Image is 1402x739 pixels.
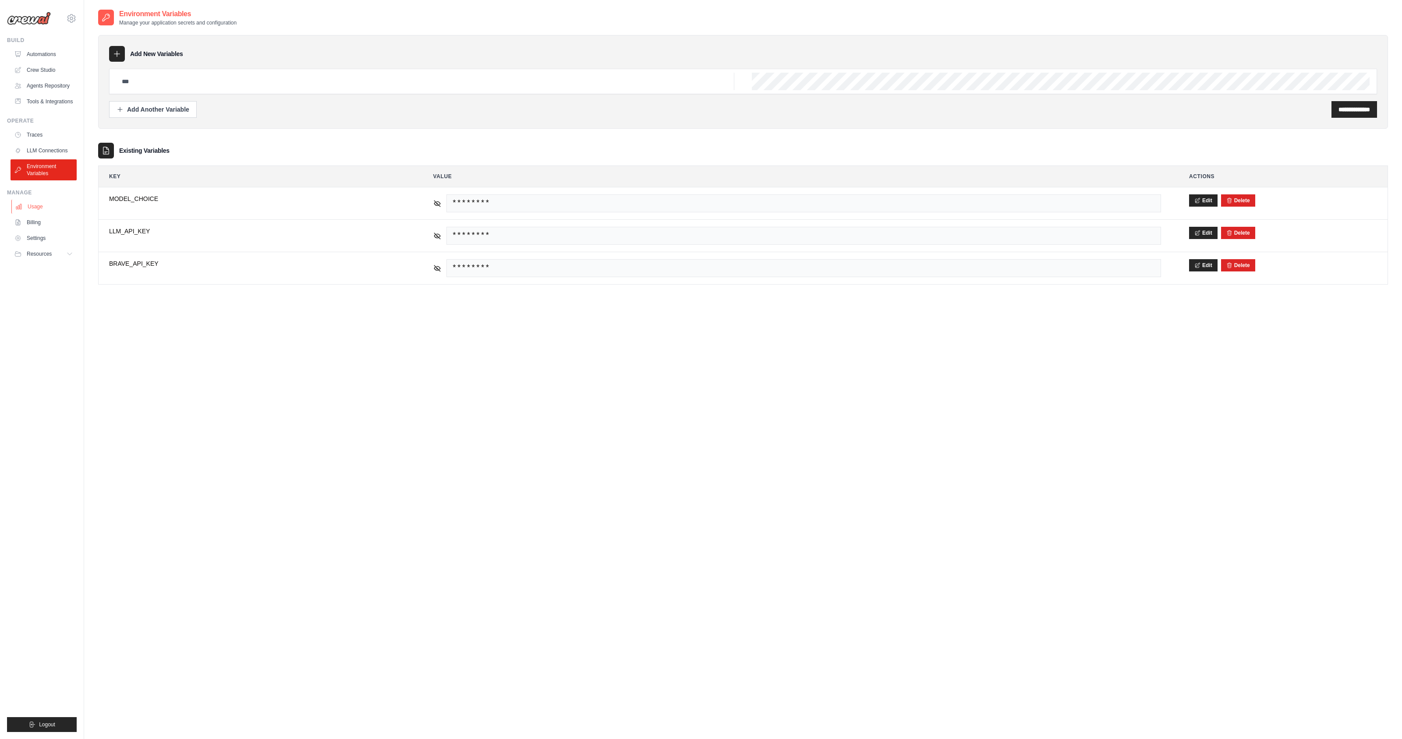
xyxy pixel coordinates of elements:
button: Edit [1189,194,1218,207]
div: Build [7,37,77,44]
a: Usage [11,200,78,214]
a: Billing [11,215,77,229]
h3: Existing Variables [119,146,170,155]
h3: Add New Variables [130,49,183,58]
div: Manage [7,189,77,196]
button: Delete [1226,229,1250,236]
button: Logout [7,717,77,732]
span: MODEL_CHOICE [109,194,405,203]
a: Crew Studio [11,63,77,77]
th: Value [423,166,1172,187]
button: Resources [11,247,77,261]
img: Logo [7,12,51,25]
button: Edit [1189,227,1218,239]
button: Add Another Variable [109,101,197,118]
a: Automations [11,47,77,61]
div: Operate [7,117,77,124]
p: Manage your application secrets and configuration [119,19,237,26]
div: Add Another Variable [117,105,189,114]
span: Logout [39,721,55,728]
button: Edit [1189,259,1218,271]
button: Delete [1226,262,1250,269]
a: Tools & Integrations [11,95,77,109]
button: Delete [1226,197,1250,204]
h2: Environment Variables [119,9,237,19]
span: Resources [27,250,52,257]
th: Actions [1179,166,1388,187]
a: Environment Variables [11,159,77,180]
span: LLM_API_KEY [109,227,405,236]
a: Settings [11,231,77,245]
a: Traces [11,128,77,142]
a: LLM Connections [11,144,77,158]
a: Agents Repository [11,79,77,93]
th: Key [99,166,416,187]
span: BRAVE_API_KEY [109,259,405,268]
